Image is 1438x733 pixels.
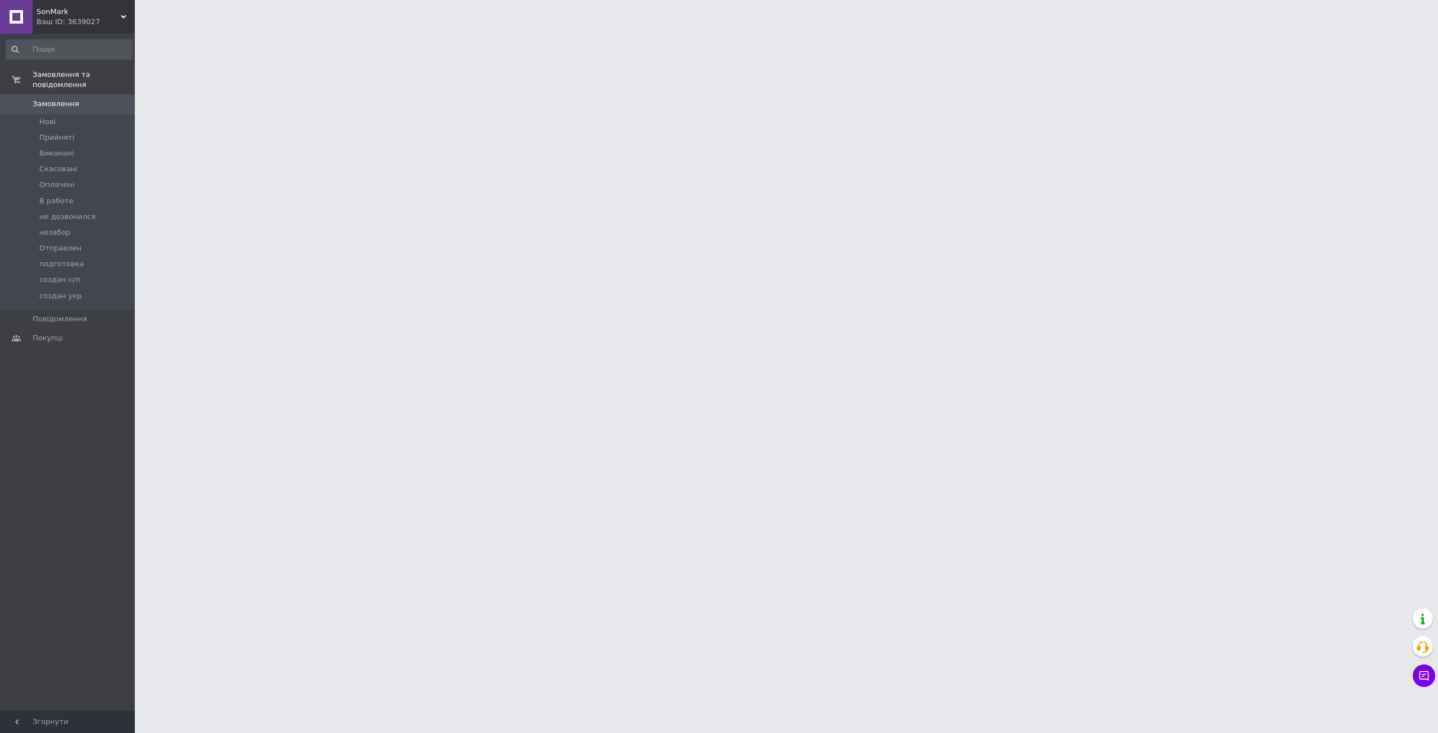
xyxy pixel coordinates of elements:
span: Замовлення [33,99,79,109]
span: SonMark [37,7,121,17]
span: Нові [39,117,56,127]
span: не дозвонился [39,212,95,222]
span: Покупці [33,333,63,343]
span: Замовлення та повідомлення [33,70,135,90]
span: незабор [39,227,71,238]
span: Скасовані [39,164,78,174]
span: создан укр [39,291,81,301]
span: Оплачені [39,180,75,190]
span: Виконані [39,148,74,158]
input: Пошук [6,39,133,60]
div: Ваш ID: 3639027 [37,17,135,27]
button: Чат з покупцем [1413,664,1435,687]
span: Повідомлення [33,314,87,324]
span: В работе [39,196,74,206]
span: Прийняті [39,133,74,143]
span: подготовка [39,259,84,269]
span: создан н/п [39,275,80,285]
span: Отправлен [39,243,81,253]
